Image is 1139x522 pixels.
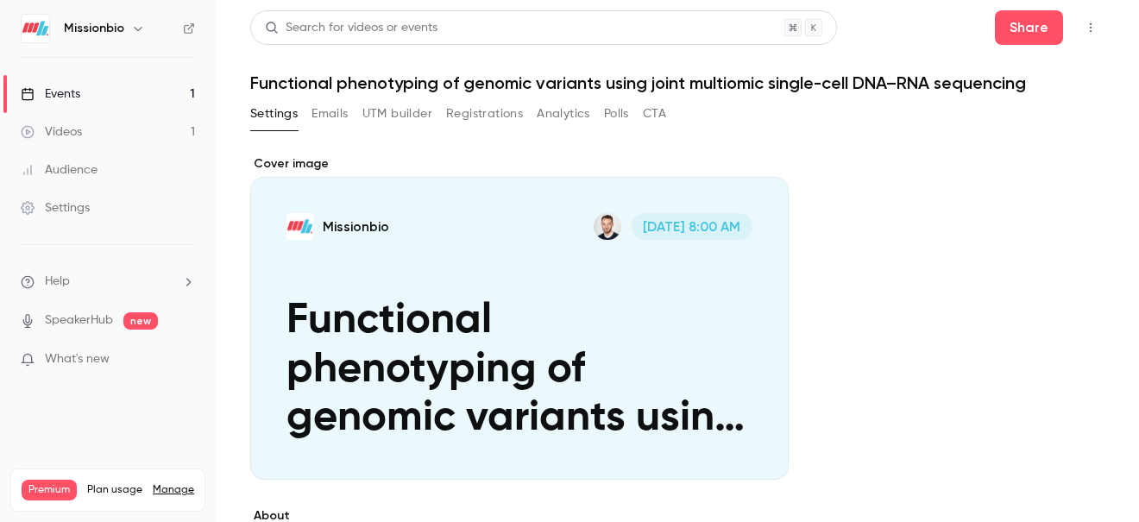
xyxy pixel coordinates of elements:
[21,161,98,179] div: Audience
[446,100,523,128] button: Registrations
[250,72,1104,93] h1: Functional phenotyping of genomic variants using joint multiomic single-cell DNA–RNA sequencing
[250,155,789,480] section: Cover image
[64,20,124,37] h6: Missionbio
[604,100,629,128] button: Polls
[45,273,70,291] span: Help
[250,155,789,173] label: Cover image
[21,273,195,291] li: help-dropdown-opener
[87,483,142,497] span: Plan usage
[174,352,195,368] iframe: Noticeable Trigger
[311,100,348,128] button: Emails
[643,100,666,128] button: CTA
[45,311,113,330] a: SpeakerHub
[265,19,437,37] div: Search for videos or events
[153,483,194,497] a: Manage
[21,123,82,141] div: Videos
[995,10,1063,45] button: Share
[250,100,298,128] button: Settings
[45,350,110,368] span: What's new
[362,100,432,128] button: UTM builder
[123,312,158,330] span: new
[537,100,590,128] button: Analytics
[21,85,80,103] div: Events
[21,199,90,217] div: Settings
[22,480,77,500] span: Premium
[22,15,49,42] img: Missionbio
